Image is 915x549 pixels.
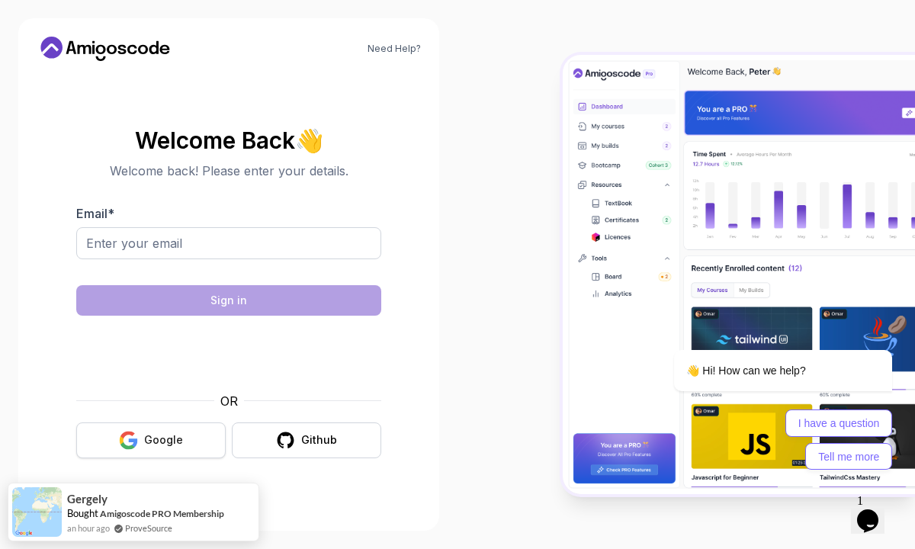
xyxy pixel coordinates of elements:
[100,508,224,519] a: Amigoscode PRO Membership
[220,392,238,410] p: OR
[12,487,62,537] img: provesource social proof notification image
[67,493,108,506] span: Gergely
[76,162,381,180] p: Welcome back! Please enter your details.
[368,43,421,55] a: Need Help?
[76,206,114,221] label: Email *
[76,128,381,152] h2: Welcome Back
[125,522,172,535] a: ProveSource
[76,285,381,316] button: Sign in
[301,432,337,448] div: Github
[37,37,174,61] a: Home link
[67,507,98,519] span: Bought
[563,55,915,494] img: Amigoscode Dashboard
[625,230,900,480] iframe: chat widget
[76,422,226,458] button: Google
[67,522,110,535] span: an hour ago
[232,422,381,458] button: Github
[851,488,900,534] iframe: chat widget
[292,123,329,157] span: 👋
[210,293,247,308] div: Sign in
[144,432,183,448] div: Google
[114,325,344,383] iframe: Widget containing checkbox for hCaptcha security challenge
[76,227,381,259] input: Enter your email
